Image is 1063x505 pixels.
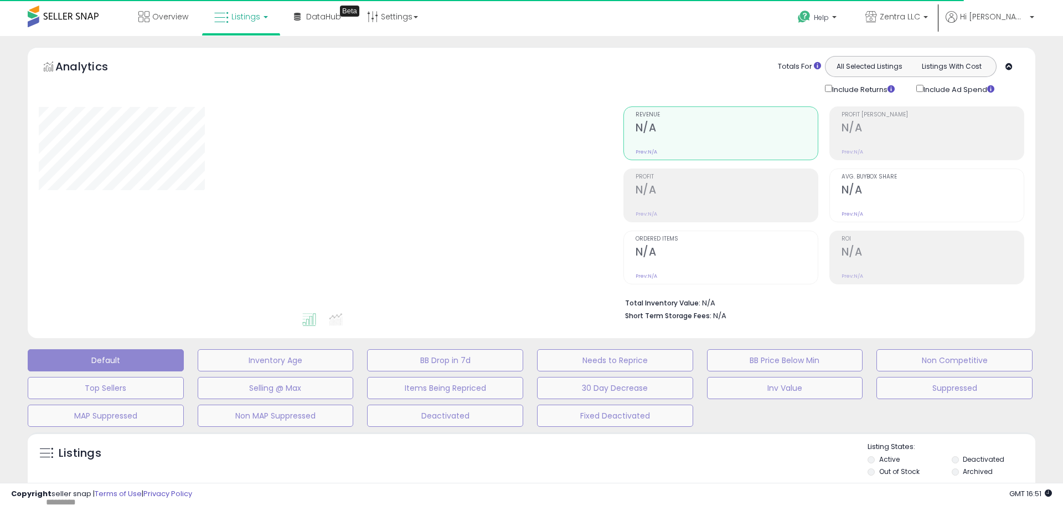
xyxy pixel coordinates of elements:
[198,405,354,427] button: Non MAP Suppressed
[960,11,1026,22] span: Hi [PERSON_NAME]
[707,349,863,371] button: BB Price Below Min
[636,149,657,155] small: Prev: N/A
[367,349,523,371] button: BB Drop in 7d
[537,377,693,399] button: 30 Day Decrease
[28,349,184,371] button: Default
[152,11,188,22] span: Overview
[625,311,711,320] b: Short Term Storage Fees:
[946,11,1034,36] a: Hi [PERSON_NAME]
[625,295,1016,309] li: N/A
[231,11,260,22] span: Listings
[198,349,354,371] button: Inventory Age
[636,246,818,261] h2: N/A
[367,377,523,399] button: Items Being Repriced
[908,83,1012,95] div: Include Ad Spend
[842,183,1024,198] h2: N/A
[636,236,818,242] span: Ordered Items
[880,11,920,22] span: Zentra LLC
[306,11,341,22] span: DataHub
[842,246,1024,261] h2: N/A
[636,273,657,279] small: Prev: N/A
[55,59,130,77] h5: Analytics
[340,6,359,17] div: Tooltip anchor
[842,236,1024,242] span: ROI
[625,298,700,308] b: Total Inventory Value:
[636,174,818,180] span: Profit
[789,2,848,36] a: Help
[828,59,911,74] button: All Selected Listings
[11,489,192,499] div: seller snap | |
[876,349,1033,371] button: Non Competitive
[537,405,693,427] button: Fixed Deactivated
[28,377,184,399] button: Top Sellers
[367,405,523,427] button: Deactivated
[910,59,993,74] button: Listings With Cost
[842,174,1024,180] span: Avg. Buybox Share
[814,13,829,22] span: Help
[707,377,863,399] button: Inv Value
[636,183,818,198] h2: N/A
[842,112,1024,118] span: Profit [PERSON_NAME]
[11,488,51,499] strong: Copyright
[537,349,693,371] button: Needs to Reprice
[778,62,821,72] div: Totals For
[797,10,811,24] i: Get Help
[817,83,908,95] div: Include Returns
[842,273,863,279] small: Prev: N/A
[842,149,863,155] small: Prev: N/A
[842,211,863,217] small: Prev: N/A
[876,377,1033,399] button: Suppressed
[636,112,818,118] span: Revenue
[842,121,1024,136] h2: N/A
[636,121,818,136] h2: N/A
[198,377,354,399] button: Selling @ Max
[28,405,184,427] button: MAP Suppressed
[713,310,726,321] span: N/A
[636,211,657,217] small: Prev: N/A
